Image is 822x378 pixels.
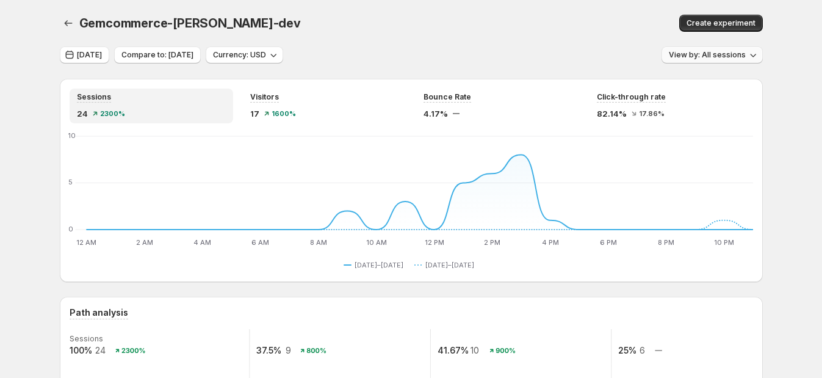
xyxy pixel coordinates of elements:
span: Compare to: [DATE] [121,50,193,60]
span: Gemcommerce-[PERSON_NAME]-dev [79,16,301,31]
span: 82.14% [597,107,627,120]
text: 0 [68,225,73,233]
span: View by: All sessions [669,50,746,60]
button: Compare to: [DATE] [114,46,201,64]
text: 8 AM [309,238,326,247]
text: 24 [95,345,105,355]
text: 4 PM [541,238,558,247]
button: View by: All sessions [662,46,763,64]
text: 6 [639,345,644,355]
span: [DATE] [77,50,102,60]
span: 1600% [272,110,296,117]
text: 9 [285,345,290,355]
text: 10 PM [714,238,734,247]
span: Bounce Rate [424,92,471,102]
span: 2300% [100,110,125,117]
button: [DATE] [60,46,109,64]
span: Visitors [250,92,279,102]
text: Sessions [70,334,103,343]
button: Create experiment [679,15,763,32]
span: Create experiment [687,18,755,28]
text: 8 PM [658,238,674,247]
button: [DATE]–[DATE] [414,258,479,272]
text: 12 PM [424,238,444,247]
text: 25% [618,345,636,355]
text: 10 [68,131,76,140]
text: 37.5% [256,345,281,355]
text: 10 AM [366,238,386,247]
text: 6 AM [251,238,269,247]
text: 900% [496,347,516,355]
button: Currency: USD [206,46,283,64]
span: 17 [250,107,259,120]
span: 24 [77,107,88,120]
text: 10 [470,345,479,355]
span: Currency: USD [213,50,266,60]
text: 12 AM [76,238,96,247]
span: Sessions [77,92,111,102]
span: [DATE]–[DATE] [355,260,403,270]
span: Click-through rate [597,92,666,102]
text: 4 AM [193,238,211,247]
text: 41.67% [437,345,468,355]
text: 100% [70,345,92,355]
text: 5 [68,178,73,187]
text: 2300% [121,347,145,355]
text: 2 PM [484,238,500,247]
text: 6 PM [599,238,616,247]
span: 17.86% [639,110,665,117]
h3: Path analysis [70,307,128,319]
span: 4.17% [424,107,448,120]
span: [DATE]–[DATE] [425,260,474,270]
text: 800% [306,347,326,355]
button: [DATE]–[DATE] [344,258,408,272]
text: 2 AM [135,238,153,247]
